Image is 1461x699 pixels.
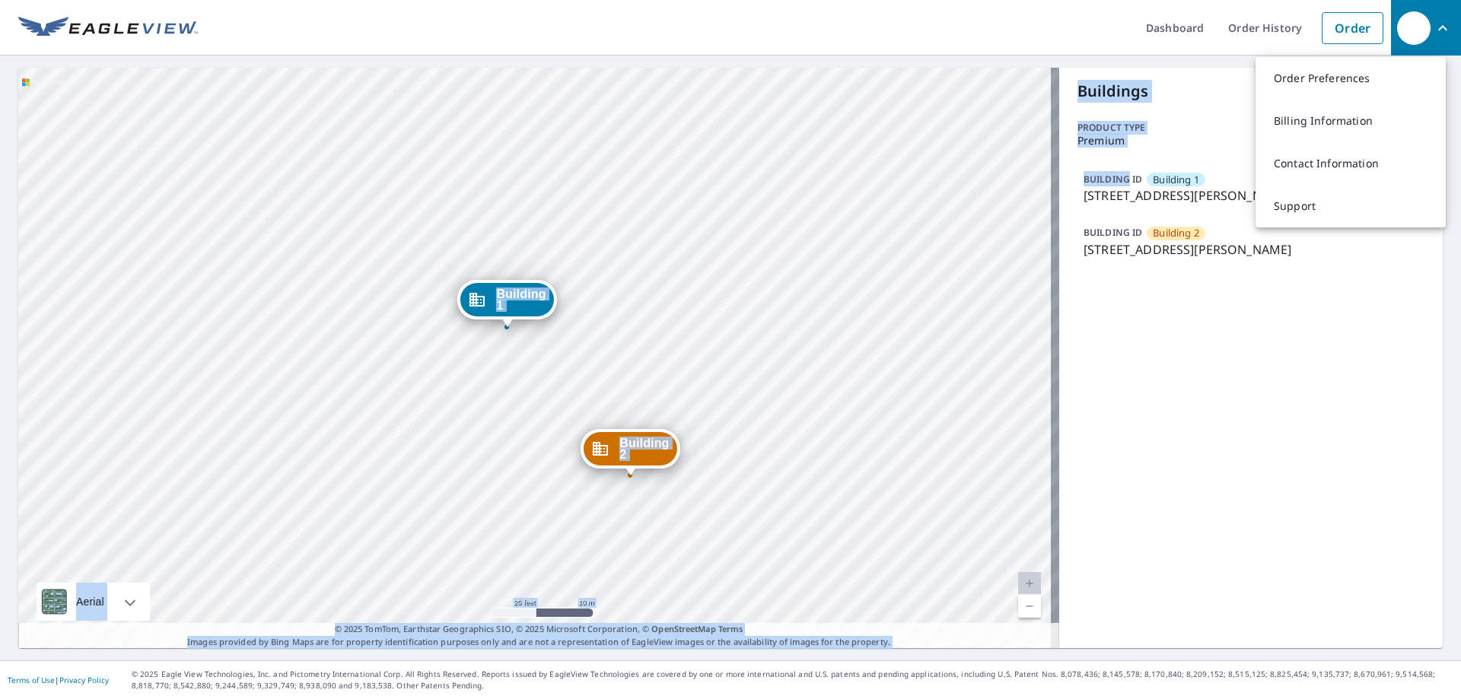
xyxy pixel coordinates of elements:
[718,623,743,634] a: Terms
[1256,142,1446,185] a: Contact Information
[1077,121,1424,135] p: Product type
[1084,240,1418,259] p: [STREET_ADDRESS][PERSON_NAME]
[1256,185,1446,227] a: Support
[18,17,198,40] img: EV Logo
[1256,100,1446,142] a: Billing Information
[335,623,743,636] span: © 2025 TomTom, Earthstar Geographics SIO, © 2025 Microsoft Corporation, ©
[619,437,669,460] span: Building 2
[457,280,556,327] div: Dropped pin, building Building 1, Commercial property, 8400 Cortez Road West Bradenton, FL 34210
[651,623,715,634] a: OpenStreetMap
[1084,186,1418,205] p: [STREET_ADDRESS][PERSON_NAME]
[132,669,1453,691] p: © 2025 Eagle View Technologies, Inc. and Pictometry International Corp. All Rights Reserved. Repo...
[581,429,680,476] div: Dropped pin, building Building 2, Commercial property, 8400 Cortez Road West Bradenton, FL 34210
[1322,12,1383,44] a: Order
[72,583,109,621] div: Aerial
[59,675,109,685] a: Privacy Policy
[18,623,1059,648] p: Images provided by Bing Maps are for property identification purposes only and are not a represen...
[1153,226,1199,240] span: Building 2
[37,583,150,621] div: Aerial
[1256,57,1446,100] a: Order Preferences
[8,675,109,685] p: |
[8,675,55,685] a: Terms of Use
[1084,173,1142,186] p: BUILDING ID
[1018,595,1041,618] a: Current Level 20, Zoom Out
[1018,572,1041,595] a: Current Level 20, Zoom In Disabled
[496,288,546,311] span: Building 1
[1077,80,1424,103] p: Buildings
[1077,135,1424,147] p: Premium
[1153,173,1199,187] span: Building 1
[1084,226,1142,239] p: BUILDING ID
